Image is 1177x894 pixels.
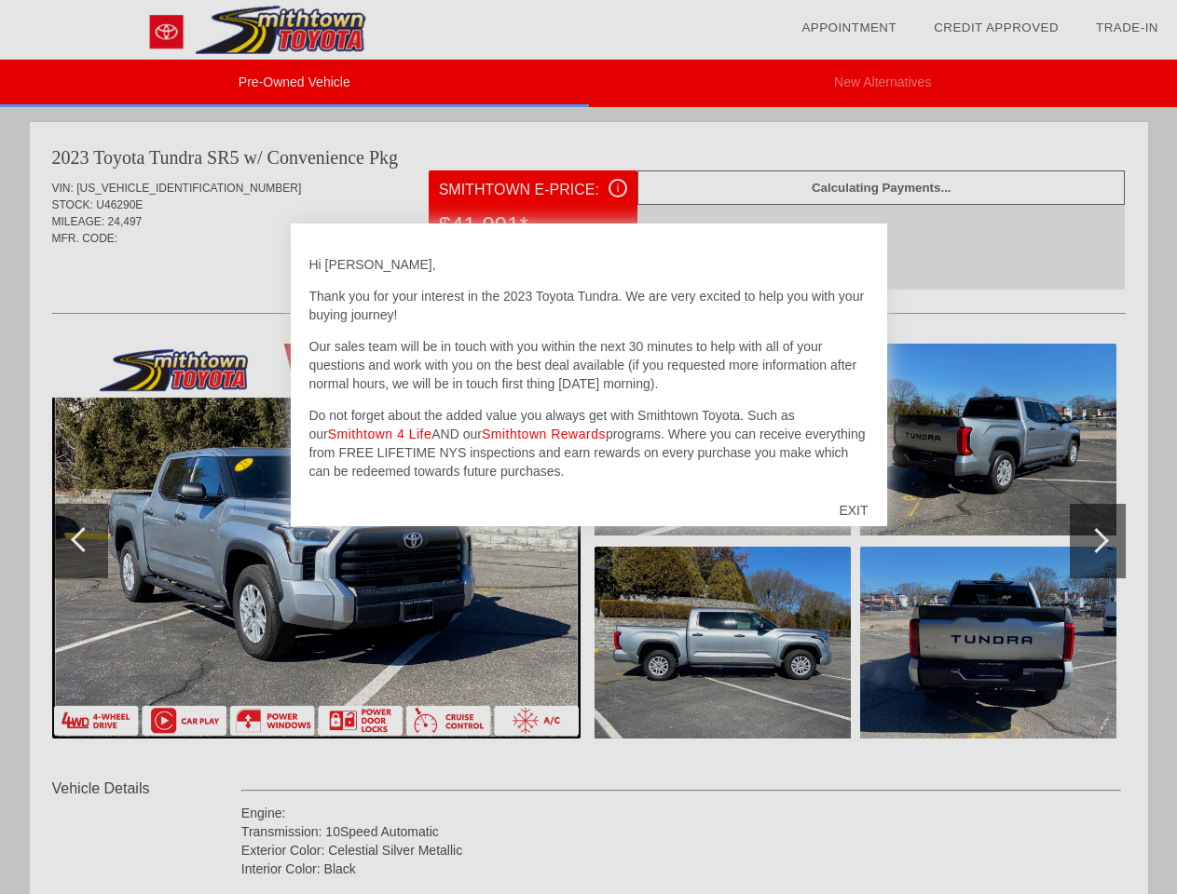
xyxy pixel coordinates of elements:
[309,406,869,481] p: Do not forget about the added value you always get with Smithtown Toyota. Such as our AND our pro...
[328,427,432,441] a: Smithtown 4 Life
[482,427,606,441] a: Smithtown Rewards
[1096,20,1158,34] a: Trade-In
[934,20,1059,34] a: Credit Approved
[820,482,886,538] div: EXIT
[309,255,869,274] p: Hi [PERSON_NAME],
[801,20,896,34] a: Appointment
[309,337,869,393] p: Our sales team will be in touch with you within the next 30 minutes to help with all of your ques...
[309,287,869,324] p: Thank you for your interest in the 2023 Toyota Tundra. We are very excited to help you with your ...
